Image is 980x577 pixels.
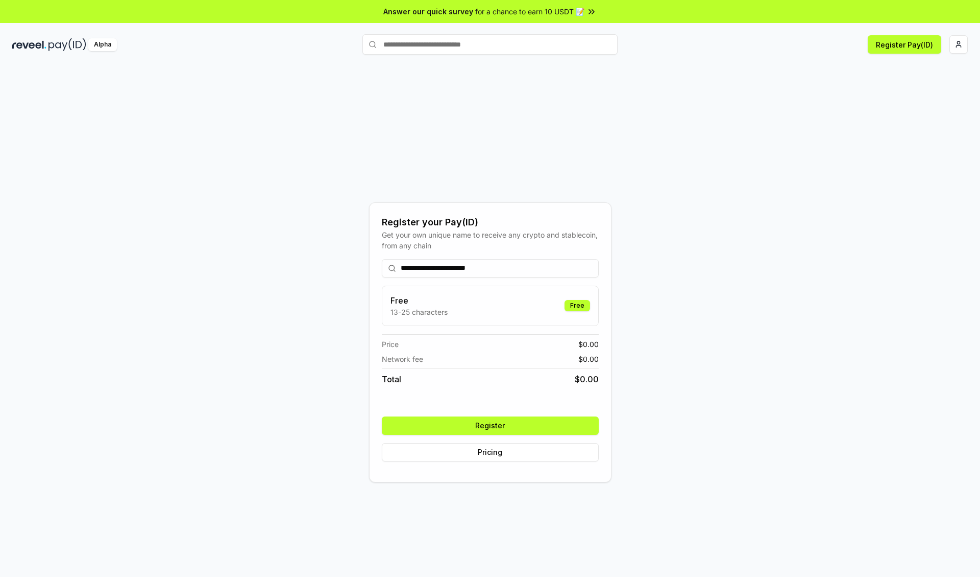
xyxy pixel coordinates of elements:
[390,294,448,307] h3: Free
[383,6,473,17] span: Answer our quick survey
[382,215,599,229] div: Register your Pay(ID)
[382,339,399,350] span: Price
[578,354,599,364] span: $ 0.00
[475,6,584,17] span: for a chance to earn 10 USDT 📝
[578,339,599,350] span: $ 0.00
[575,373,599,385] span: $ 0.00
[382,354,423,364] span: Network fee
[12,38,46,51] img: reveel_dark
[390,307,448,317] p: 13-25 characters
[88,38,117,51] div: Alpha
[382,373,401,385] span: Total
[382,417,599,435] button: Register
[868,35,941,54] button: Register Pay(ID)
[48,38,86,51] img: pay_id
[382,443,599,461] button: Pricing
[565,300,590,311] div: Free
[382,229,599,251] div: Get your own unique name to receive any crypto and stablecoin, from any chain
